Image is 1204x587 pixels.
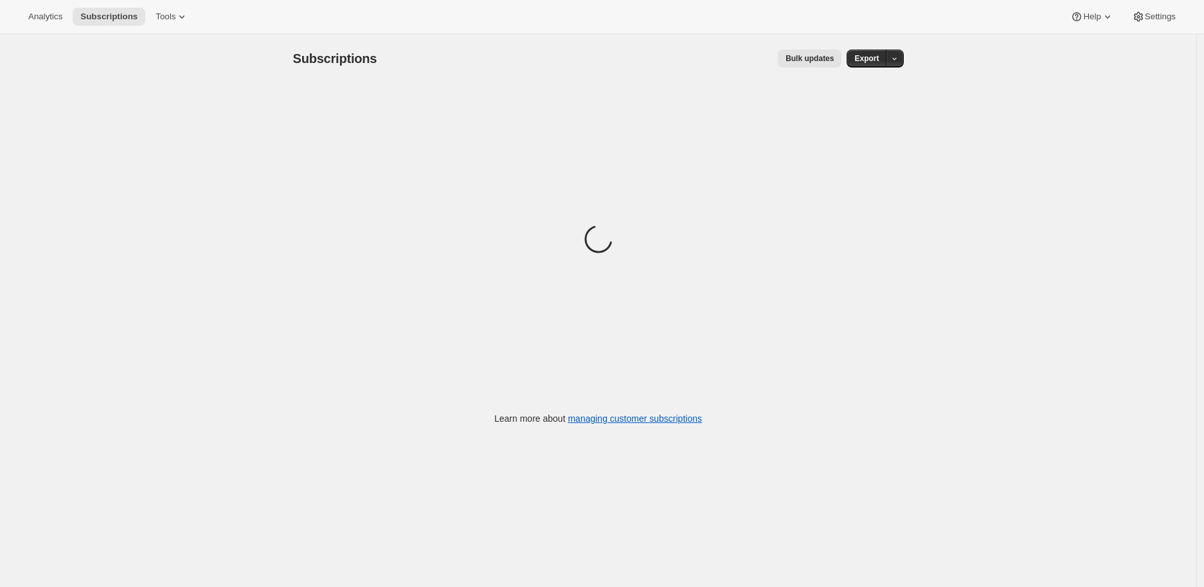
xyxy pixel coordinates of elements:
span: Bulk updates [786,53,834,64]
span: Tools [156,12,175,22]
span: Subscriptions [293,51,377,66]
button: Help [1063,8,1121,26]
span: Export [854,53,879,64]
button: Subscriptions [73,8,145,26]
span: Subscriptions [80,12,138,22]
span: Analytics [28,12,62,22]
button: Analytics [21,8,70,26]
button: Bulk updates [778,50,841,68]
button: Tools [148,8,196,26]
span: Settings [1145,12,1176,22]
p: Learn more about [494,412,702,425]
button: Settings [1124,8,1183,26]
a: managing customer subscriptions [568,413,702,424]
button: Export [847,50,886,68]
span: Help [1083,12,1101,22]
